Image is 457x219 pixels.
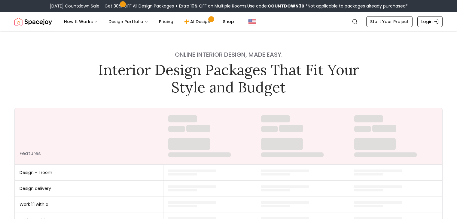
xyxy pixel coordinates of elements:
img: Spacejoy Logo [14,16,52,28]
a: Start Your Project [366,16,413,27]
a: Login [417,16,443,27]
td: Work 1:1 with a [15,196,163,212]
td: Design delivery [15,181,163,196]
a: Pricing [154,16,178,28]
th: Features [15,108,163,165]
span: *Not applicable to packages already purchased* [304,3,408,9]
a: Spacejoy [14,16,52,28]
h1: Interior Design Packages That Fit Your Style and Budget [94,61,363,96]
button: How It Works [59,16,102,28]
td: Design - 1 room [15,165,163,181]
nav: Main [59,16,239,28]
b: COUNTDOWN30 [268,3,304,9]
div: [DATE] Countdown Sale – Get 30% OFF All Design Packages + Extra 10% OFF on Multiple Rooms. [50,3,408,9]
a: AI Design [179,16,217,28]
nav: Global [14,12,443,31]
a: Shop [218,16,239,28]
h4: Online interior design, made easy. [94,50,363,59]
span: Use code: [247,3,304,9]
img: United States [248,18,256,25]
button: Design Portfolio [104,16,153,28]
